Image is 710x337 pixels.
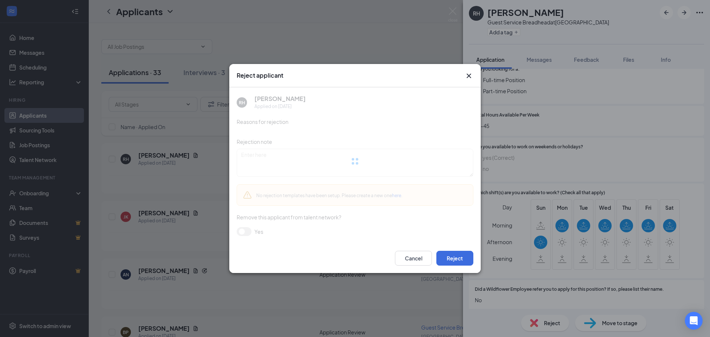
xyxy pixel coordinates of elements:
[395,251,432,266] button: Cancel
[436,251,473,266] button: Reject
[685,312,703,330] div: Open Intercom Messenger
[464,71,473,80] svg: Cross
[464,71,473,80] button: Close
[237,71,283,80] h3: Reject applicant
